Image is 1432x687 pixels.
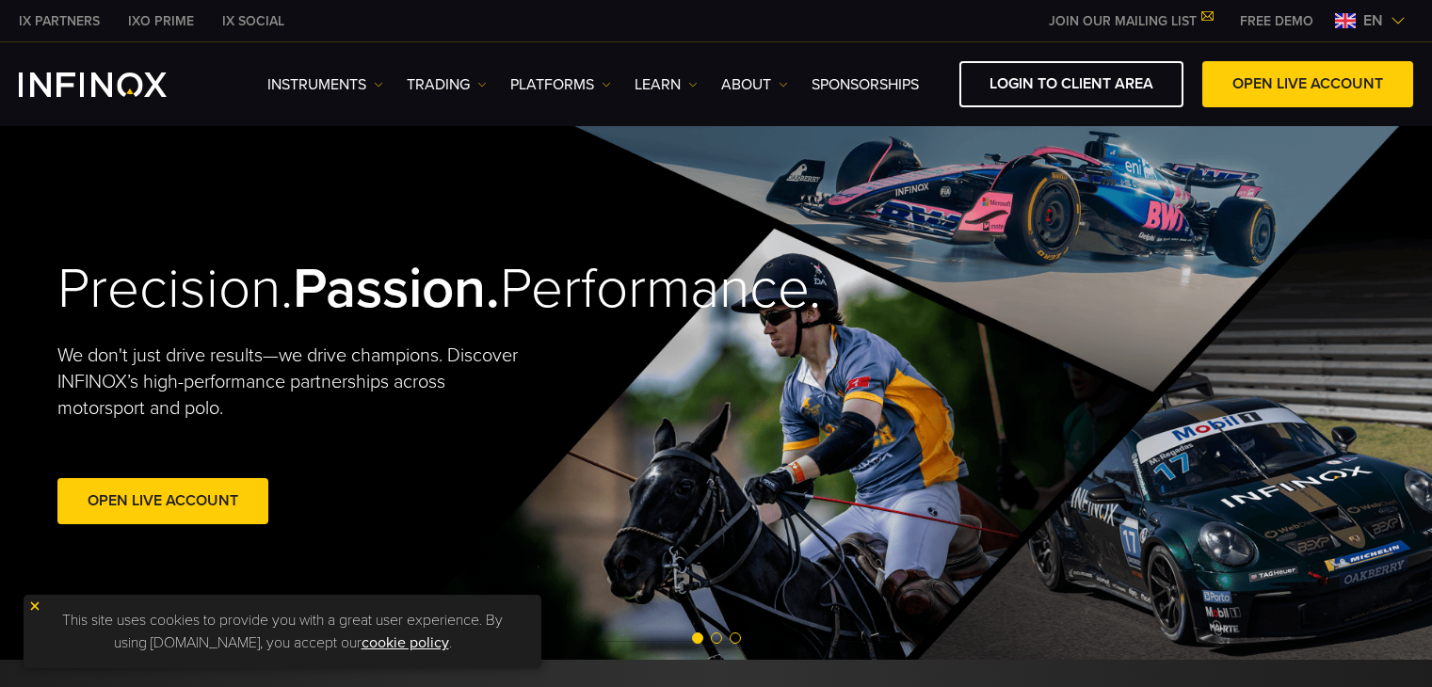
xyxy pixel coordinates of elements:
[959,61,1183,107] a: LOGIN TO CLIENT AREA
[28,599,41,613] img: yellow close icon
[57,343,532,422] p: We don't just drive results—we drive champions. Discover INFINOX’s high-performance partnerships ...
[812,73,919,96] a: SPONSORSHIPS
[19,72,211,97] a: INFINOX Logo
[711,632,722,644] span: Go to slide 2
[730,632,741,644] span: Go to slide 3
[1035,13,1226,29] a: JOIN OUR MAILING LIST
[5,11,114,31] a: INFINOX
[692,632,703,644] span: Go to slide 1
[33,604,532,659] p: This site uses cookies to provide you with a great user experience. By using [DOMAIN_NAME], you a...
[721,73,788,96] a: ABOUT
[510,73,611,96] a: PLATFORMS
[57,255,651,324] h2: Precision. Performance.
[1202,61,1413,107] a: OPEN LIVE ACCOUNT
[1356,9,1391,32] span: en
[362,633,449,652] a: cookie policy
[114,11,208,31] a: INFINOX
[293,255,500,323] strong: Passion.
[208,11,298,31] a: INFINOX
[267,73,383,96] a: Instruments
[635,73,698,96] a: Learn
[57,478,268,524] a: Open Live Account
[407,73,487,96] a: TRADING
[1226,11,1327,31] a: INFINOX MENU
